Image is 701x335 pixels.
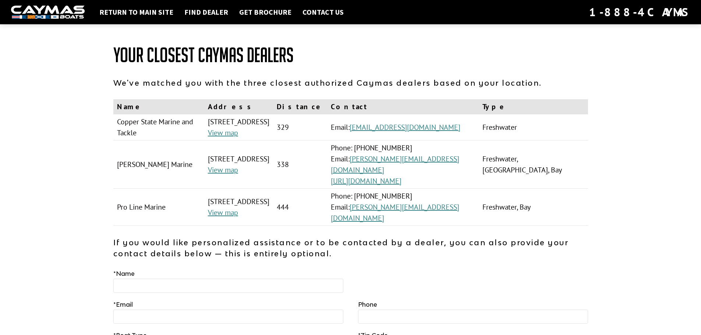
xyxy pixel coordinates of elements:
[204,189,273,226] td: [STREET_ADDRESS]
[204,99,273,114] th: Address
[331,202,459,223] a: [PERSON_NAME][EMAIL_ADDRESS][DOMAIN_NAME]
[331,176,401,186] a: [URL][DOMAIN_NAME]
[204,114,273,140] td: [STREET_ADDRESS]
[331,154,459,175] a: [PERSON_NAME][EMAIL_ADDRESS][DOMAIN_NAME]
[208,165,238,175] a: View map
[273,99,327,114] th: Distance
[113,269,135,278] label: Name
[113,237,588,259] p: If you would like personalized assistance or to be contacted by a dealer, you can also provide yo...
[273,114,327,140] td: 329
[113,99,204,114] th: Name
[208,208,238,217] a: View map
[181,7,232,17] a: Find Dealer
[479,99,588,114] th: Type
[327,99,479,114] th: Contact
[299,7,347,17] a: Contact Us
[113,44,588,66] h1: Your Closest Caymas Dealers
[358,300,377,309] label: Phone
[589,4,690,20] div: 1-888-4CAYMAS
[327,140,479,189] td: Phone: [PHONE_NUMBER] Email:
[479,140,588,189] td: Freshwater, [GEOGRAPHIC_DATA], Bay
[204,140,273,189] td: [STREET_ADDRESS]
[327,114,479,140] td: Email:
[113,300,133,309] label: Email
[113,189,204,226] td: Pro Line Marine
[236,7,295,17] a: Get Brochure
[350,122,460,132] a: [EMAIL_ADDRESS][DOMAIN_NAME]
[11,6,85,19] img: white-logo-c9c8dbefe5ff5ceceb0f0178aa75bf4bb51f6bca0971e226c86eb53dfe498488.png
[113,140,204,189] td: [PERSON_NAME] Marine
[113,114,204,140] td: Copper State Marine and Tackle
[208,128,238,138] a: View map
[273,189,327,226] td: 444
[327,189,479,226] td: Phone: [PHONE_NUMBER] Email:
[479,189,588,226] td: Freshwater, Bay
[479,114,588,140] td: Freshwater
[273,140,327,189] td: 338
[113,77,588,88] p: We've matched you with the three closest authorized Caymas dealers based on your location.
[96,7,177,17] a: Return to main site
